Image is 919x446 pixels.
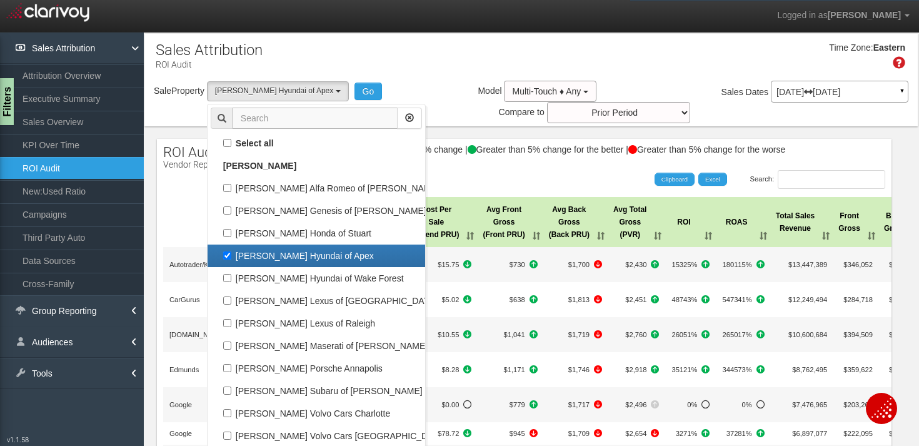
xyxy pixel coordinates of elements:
[828,10,901,20] span: [PERSON_NAME]
[478,197,543,247] th: Avg FrontGross (Front PRU): activate to sort column ascending
[615,427,659,440] span: -174
[207,81,349,101] button: [PERSON_NAME] Hyundai of Apex
[414,398,471,411] span: No Data to compare
[512,86,581,96] span: Multi-Touch ♦ Any
[615,258,659,271] span: +562
[414,258,471,271] span: -25.50
[722,398,764,411] span: No Data to compare%
[157,145,891,166] div: No data | Less than 5% change | Greater than 5% change for the better | Greater than 5% change fo...
[208,132,425,155] a: Select all
[156,42,263,58] h1: Sales Attribution
[843,430,873,437] span: $222,095
[211,135,422,151] label: Select all
[889,261,918,268] span: $805,610
[208,222,425,245] a: [PERSON_NAME] Honda of Stuart
[163,197,233,247] th: : activate to sort column ascending
[211,383,422,399] label: [PERSON_NAME] Subaru of [PERSON_NAME]
[776,88,903,96] p: [DATE] [DATE]
[544,197,608,247] th: Avg BackGross (Back PRU): activate to sort column ascending
[788,261,827,268] span: $13,447,389
[154,86,171,96] span: Sale
[504,81,596,102] button: Multi-Touch ♦ Any
[550,427,602,440] span: -123
[750,170,886,189] label: Search:
[722,293,764,306] span: +338603%
[615,328,659,341] span: +1072
[671,258,710,271] span: +10897%
[208,155,425,177] a: [PERSON_NAME]
[771,197,833,247] th: Total SalesRevenue: activate to sort column ascending
[169,296,200,303] span: CarGurus
[211,338,422,354] label: [PERSON_NAME] Maserati of [PERSON_NAME]
[722,427,764,440] span: +20653%
[716,197,770,247] th: ROAS: activate to sort column ascending
[788,296,827,303] span: $12,249,494
[655,173,695,186] a: Clipboard
[414,293,471,306] span: -8.97
[208,200,425,222] a: [PERSON_NAME] Genesis of [PERSON_NAME]
[208,357,425,380] a: [PERSON_NAME] Porsche Annapolis
[208,290,425,312] a: [PERSON_NAME] Lexus of [GEOGRAPHIC_DATA]
[211,405,422,422] label: [PERSON_NAME] Volvo Cars Charlotte
[843,401,873,408] span: $203,266
[215,86,333,95] span: [PERSON_NAME] Hyundai of Apex
[208,312,425,335] a: [PERSON_NAME] Lexus of Raleigh
[163,160,219,170] p: Vendor Report
[484,328,537,341] span: +1172
[671,427,710,440] span: +1913%
[778,170,885,189] input: Search:
[414,427,471,440] span: -115.22
[354,83,383,100] button: Go
[211,293,422,309] label: [PERSON_NAME] Lexus of [GEOGRAPHIC_DATA]
[746,87,769,97] span: Dates
[211,360,422,377] label: [PERSON_NAME] Porsche Annapolis
[211,225,422,241] label: [PERSON_NAME] Honda of Stuart
[550,398,602,411] span: -170
[722,363,764,376] span: +204010%
[889,296,918,303] span: $808,388
[169,401,192,408] span: Google
[889,430,918,437] span: $401,615
[208,402,425,425] a: [PERSON_NAME] Volvo Cars Charlotte
[615,293,659,306] span: +416
[608,197,665,247] th: Avg TotalGross (PVR): activate to sort column ascending
[615,363,659,376] span: +1573
[873,42,905,54] div: Eastern
[550,293,602,306] span: -155
[788,331,827,338] span: $10,600,684
[484,363,537,376] span: +1683
[208,177,425,200] a: [PERSON_NAME] Alfa Romeo of [PERSON_NAME]
[843,331,873,338] span: $394,509
[671,398,710,411] span: No Data to compare%
[671,293,710,306] span: +34298%
[722,328,764,341] span: +167786%
[661,176,688,183] span: Clipboard
[208,267,425,290] a: [PERSON_NAME] Hyundai of Wake Forest
[211,203,422,219] label: [PERSON_NAME] Genesis of [PERSON_NAME]
[843,261,873,268] span: $346,052
[671,363,710,376] span: +28717%
[792,366,827,373] span: $8,762,495
[484,398,537,411] span: +248
[484,427,537,440] span: -51
[698,173,727,186] a: Excel
[223,161,296,171] b: [PERSON_NAME]
[833,197,879,247] th: FrontGross: activate to sort column ascending
[665,197,716,247] th: ROI: activate to sort column ascending
[211,270,422,286] label: [PERSON_NAME] Hyundai of Wake Forest
[208,245,425,267] a: [PERSON_NAME] Hyundai of Apex
[615,398,659,411] span: +78
[408,197,478,247] th: Cost Per Sale (Spend PRU): activate to sort column ascending
[896,84,908,104] a: ▼
[156,54,263,71] p: ROI Audit
[484,258,537,271] span: +765
[705,176,720,183] span: Excel
[208,380,425,402] a: [PERSON_NAME] Subaru of [PERSON_NAME]
[233,108,398,129] input: Search
[721,87,743,97] span: Sales
[889,331,918,338] span: $651,536
[671,328,710,341] span: +20426%
[792,430,827,437] span: $6,897,077
[163,144,219,160] span: ROI Audit
[169,331,226,338] span: [DOMAIN_NAME]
